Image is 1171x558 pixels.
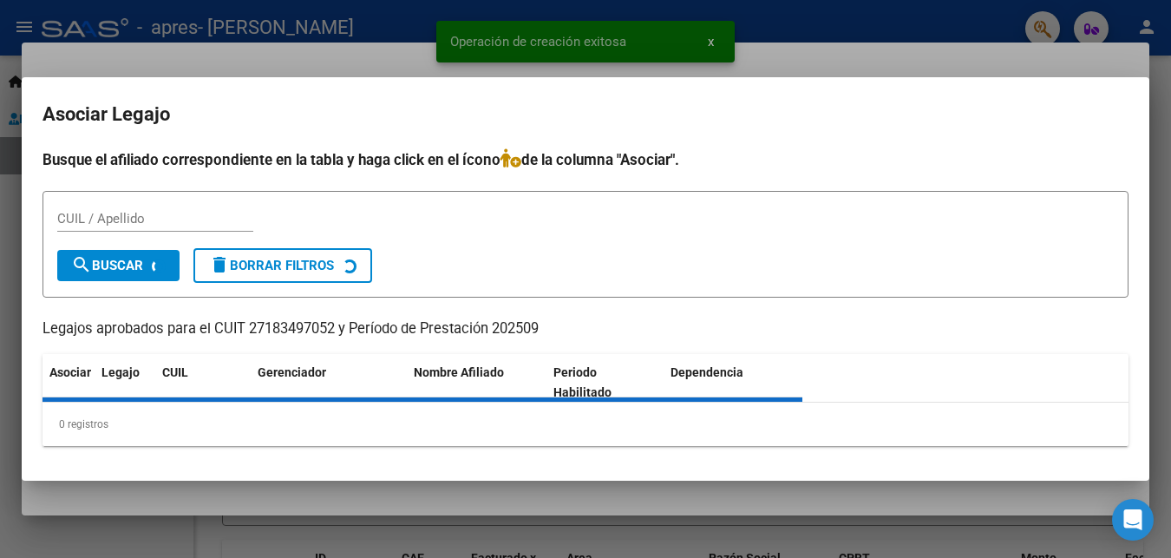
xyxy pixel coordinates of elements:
[251,354,407,411] datatable-header-cell: Gerenciador
[193,248,372,283] button: Borrar Filtros
[671,365,743,379] span: Dependencia
[546,354,664,411] datatable-header-cell: Periodo Habilitado
[71,254,92,275] mat-icon: search
[1112,499,1154,541] div: Open Intercom Messenger
[43,318,1128,340] p: Legajos aprobados para el CUIT 27183497052 y Período de Prestación 202509
[43,354,95,411] datatable-header-cell: Asociar
[258,365,326,379] span: Gerenciador
[162,365,188,379] span: CUIL
[553,365,612,399] span: Periodo Habilitado
[57,250,180,281] button: Buscar
[101,365,140,379] span: Legajo
[95,354,155,411] datatable-header-cell: Legajo
[71,258,143,273] span: Buscar
[209,254,230,275] mat-icon: delete
[43,403,1128,446] div: 0 registros
[43,148,1128,171] h4: Busque el afiliado correspondiente en la tabla y haga click en el ícono de la columna "Asociar".
[407,354,546,411] datatable-header-cell: Nombre Afiliado
[414,365,504,379] span: Nombre Afiliado
[209,258,334,273] span: Borrar Filtros
[155,354,251,411] datatable-header-cell: CUIL
[49,365,91,379] span: Asociar
[664,354,803,411] datatable-header-cell: Dependencia
[43,98,1128,131] h2: Asociar Legajo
